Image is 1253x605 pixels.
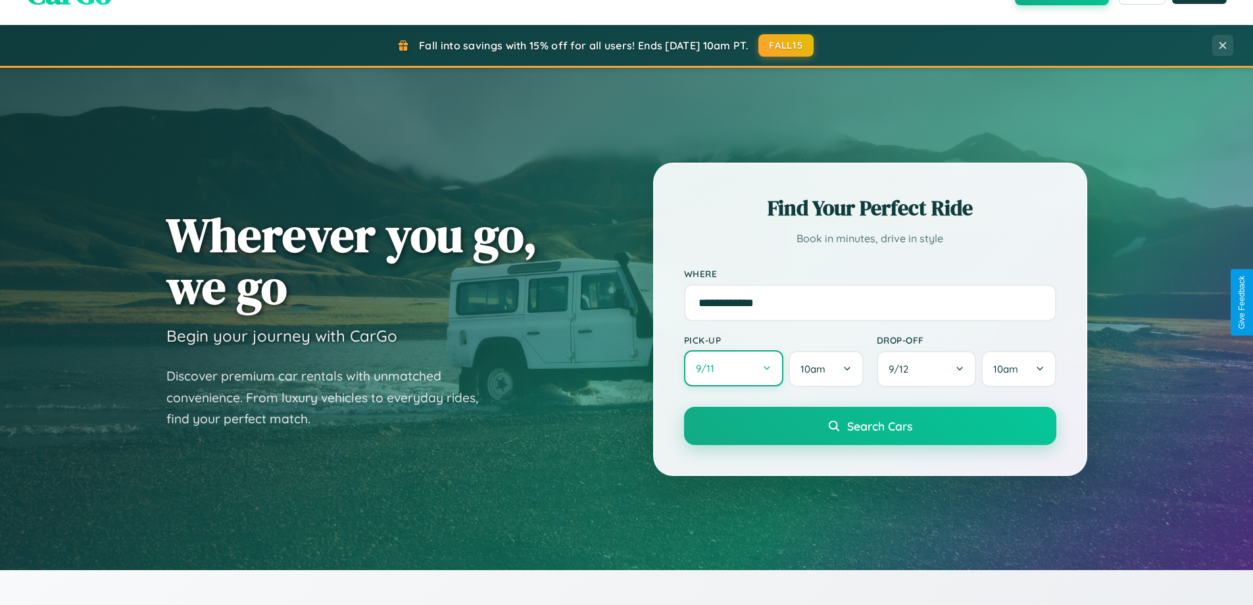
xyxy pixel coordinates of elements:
h3: Begin your journey with CarGo [166,326,397,346]
p: Book in minutes, drive in style [684,229,1056,248]
label: Pick-up [684,334,864,346]
span: 9 / 11 [696,362,721,375]
span: 10am [993,363,1018,375]
span: Fall into savings with 15% off for all users! Ends [DATE] 10am PT. [419,39,749,52]
button: 9/11 [684,350,784,386]
span: Search Cars [847,419,912,433]
button: 10am [789,351,863,387]
div: Give Feedback [1237,276,1246,329]
span: 9 / 12 [889,363,915,375]
p: Discover premium car rentals with unmatched convenience. From luxury vehicles to everyday rides, ... [166,365,495,430]
span: 10am [800,363,825,375]
h2: Find Your Perfect Ride [684,194,1056,223]
h1: Wherever you go, we go [166,209,537,313]
label: Drop-off [877,334,1056,346]
label: Where [684,268,1056,279]
button: FALL15 [758,34,814,57]
button: 9/12 [877,351,977,387]
button: Search Cars [684,407,1056,445]
button: 10am [981,351,1056,387]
